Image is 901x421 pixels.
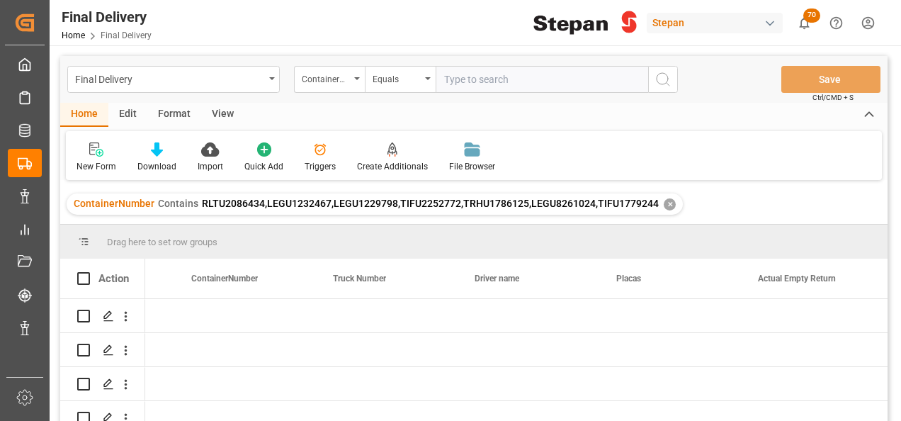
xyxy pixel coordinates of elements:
[137,160,176,173] div: Download
[147,103,201,127] div: Format
[60,367,145,401] div: Press SPACE to select this row.
[302,69,350,86] div: ContainerNumber
[436,66,648,93] input: Type to search
[74,198,154,209] span: ContainerNumber
[60,103,108,127] div: Home
[294,66,365,93] button: open menu
[449,160,495,173] div: File Browser
[98,272,129,285] div: Action
[648,66,678,93] button: search button
[533,11,637,35] img: Stepan_Company_logo.svg.png_1713531530.png
[647,13,783,33] div: Stepan
[365,66,436,93] button: open menu
[647,9,788,36] button: Stepan
[76,160,116,173] div: New Form
[60,333,145,367] div: Press SPACE to select this row.
[357,160,428,173] div: Create Additionals
[803,9,820,23] span: 70
[758,274,836,284] span: Actual Empty Return
[201,103,244,127] div: View
[202,198,659,209] span: RLTU2086434,LEGU1232467,LEGU1229798,TIFU2252772,TRHU1786125,LEGU8261024,TIFU1779244
[373,69,421,86] div: Equals
[198,160,223,173] div: Import
[820,7,852,39] button: Help Center
[616,274,641,284] span: Placas
[75,69,264,87] div: Final Delivery
[67,66,280,93] button: open menu
[788,7,820,39] button: show 70 new notifications
[62,30,85,40] a: Home
[333,274,386,284] span: Truck Number
[191,274,258,284] span: ContainerNumber
[60,299,145,333] div: Press SPACE to select this row.
[305,160,336,173] div: Triggers
[62,6,152,28] div: Final Delivery
[244,160,283,173] div: Quick Add
[812,92,854,103] span: Ctrl/CMD + S
[107,237,217,247] span: Drag here to set row groups
[108,103,147,127] div: Edit
[664,198,676,211] div: ✕
[475,274,519,284] span: Driver name
[781,66,880,93] button: Save
[158,198,198,209] span: Contains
